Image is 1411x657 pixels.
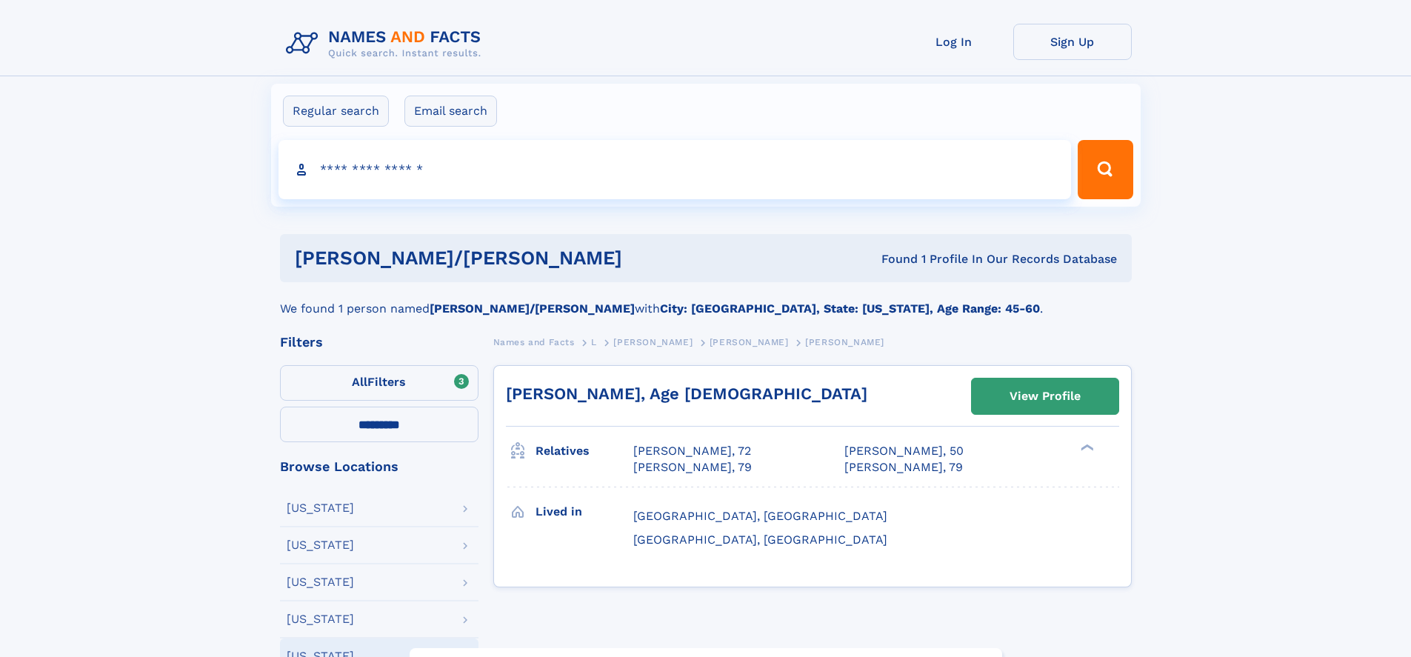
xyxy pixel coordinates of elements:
[633,509,887,523] span: [GEOGRAPHIC_DATA], [GEOGRAPHIC_DATA]
[660,301,1040,316] b: City: [GEOGRAPHIC_DATA], State: [US_STATE], Age Range: 45-60
[536,499,633,524] h3: Lived in
[430,301,635,316] b: [PERSON_NAME]/[PERSON_NAME]
[506,384,867,403] a: [PERSON_NAME], Age [DEMOGRAPHIC_DATA]
[280,365,478,401] label: Filters
[1013,24,1132,60] a: Sign Up
[352,375,367,389] span: All
[280,24,493,64] img: Logo Names and Facts
[1010,379,1081,413] div: View Profile
[278,140,1072,199] input: search input
[591,337,597,347] span: L
[844,459,963,476] a: [PERSON_NAME], 79
[633,533,887,547] span: [GEOGRAPHIC_DATA], [GEOGRAPHIC_DATA]
[710,337,789,347] span: [PERSON_NAME]
[280,282,1132,318] div: We found 1 person named with .
[972,378,1118,414] a: View Profile
[805,337,884,347] span: [PERSON_NAME]
[710,333,789,351] a: [PERSON_NAME]
[633,459,752,476] a: [PERSON_NAME], 79
[287,613,354,625] div: [US_STATE]
[613,333,693,351] a: [PERSON_NAME]
[633,443,751,459] a: [PERSON_NAME], 72
[295,249,752,267] h1: [PERSON_NAME]/[PERSON_NAME]
[536,438,633,464] h3: Relatives
[844,443,964,459] a: [PERSON_NAME], 50
[493,333,575,351] a: Names and Facts
[404,96,497,127] label: Email search
[895,24,1013,60] a: Log In
[752,251,1117,267] div: Found 1 Profile In Our Records Database
[1078,140,1133,199] button: Search Button
[1077,443,1095,453] div: ❯
[280,336,478,349] div: Filters
[287,539,354,551] div: [US_STATE]
[283,96,389,127] label: Regular search
[591,333,597,351] a: L
[287,576,354,588] div: [US_STATE]
[613,337,693,347] span: [PERSON_NAME]
[280,460,478,473] div: Browse Locations
[287,502,354,514] div: [US_STATE]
